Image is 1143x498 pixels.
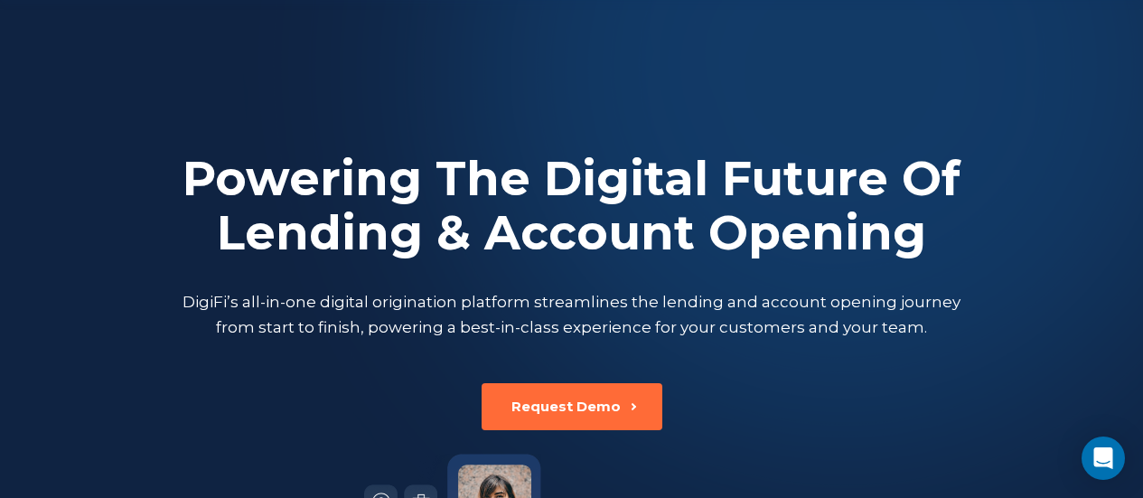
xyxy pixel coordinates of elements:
[511,398,621,416] div: Request Demo
[179,152,965,260] h2: Powering The Digital Future Of Lending & Account Opening
[1082,437,1125,480] div: Open Intercom Messenger
[482,383,662,430] button: Request Demo
[179,289,965,340] p: DigiFi’s all-in-one digital origination platform streamlines the lending and account opening jour...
